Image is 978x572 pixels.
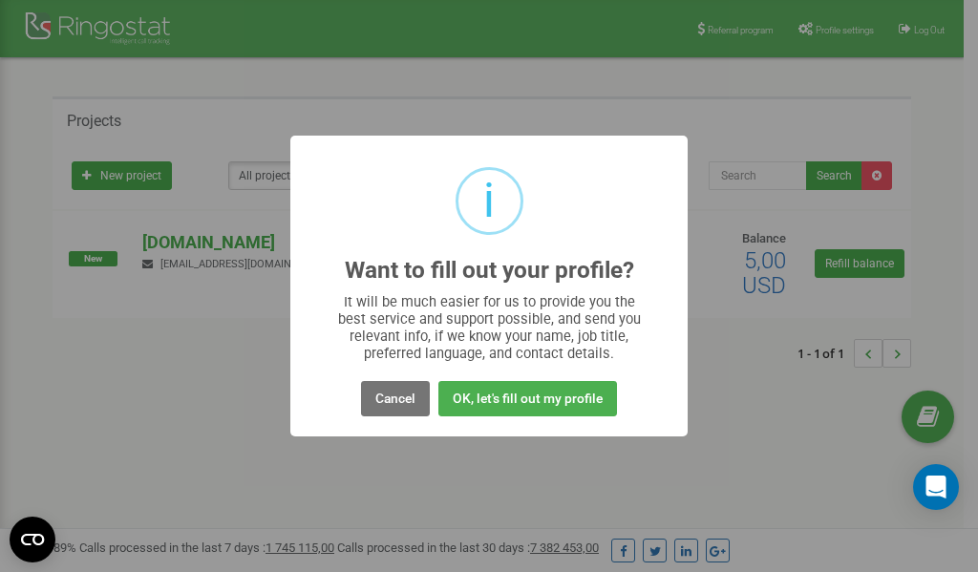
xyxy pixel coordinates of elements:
button: OK, let's fill out my profile [438,381,617,416]
button: Cancel [361,381,430,416]
h2: Want to fill out your profile? [345,258,634,284]
div: i [483,170,495,232]
div: It will be much easier for us to provide you the best service and support possible, and send you ... [329,293,650,362]
div: Open Intercom Messenger [913,464,959,510]
button: Open CMP widget [10,517,55,562]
